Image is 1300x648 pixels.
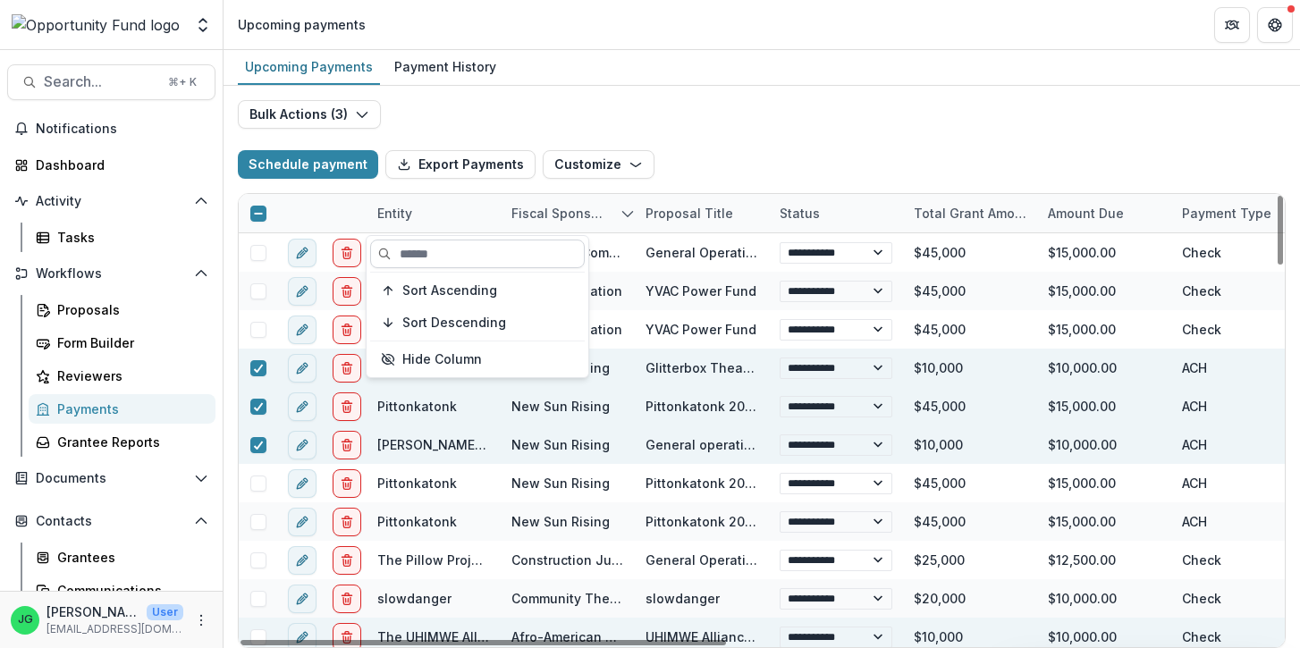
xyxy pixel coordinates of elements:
[367,194,501,232] div: Entity
[288,354,317,383] button: edit
[29,295,215,324] a: Proposals
[288,316,317,344] button: edit
[769,194,903,232] div: Status
[511,551,624,569] div: Construction Junction
[333,508,361,536] button: delete
[18,614,33,626] div: Jake Goodman
[36,471,187,486] span: Documents
[377,399,457,414] a: Pittonkatonk
[377,591,452,606] a: slowdanger
[288,546,317,575] button: edit
[46,602,139,621] p: [PERSON_NAME]
[1037,272,1171,310] div: $15,000.00
[903,194,1037,232] div: Total Grant Amount
[377,437,559,452] a: [PERSON_NAME]'s Daughters
[387,54,503,80] div: Payment History
[288,239,317,267] button: edit
[646,320,756,339] div: YVAC Power Fund
[12,14,180,36] img: Opportunity Fund logo
[29,427,215,457] a: Grantee Reports
[1037,233,1171,272] div: $15,000.00
[903,204,1037,223] div: Total Grant Amount
[646,474,758,492] div: Pittonkatonk 2026
[402,316,506,331] span: Sort Descending
[57,300,201,319] div: Proposals
[238,150,378,179] button: Schedule payment
[333,392,361,421] button: delete
[231,12,373,38] nav: breadcrumb
[288,585,317,613] button: edit
[903,272,1037,310] div: $45,000
[288,277,317,306] button: edit
[646,358,758,377] div: Glitterbox Theater
[1037,464,1171,502] div: $15,000.00
[377,629,512,644] a: The UHIMWE Alliance
[333,354,361,383] button: delete
[635,194,769,232] div: Proposal Title
[1214,7,1250,43] button: Partners
[511,627,624,646] div: Afro-American Music Institute, Inc.
[57,581,201,600] div: Communications
[29,394,215,424] a: Payments
[333,546,361,575] button: delete
[1037,310,1171,349] div: $15,000.00
[1037,194,1171,232] div: Amount Due
[903,464,1037,502] div: $45,000
[1257,7,1293,43] button: Get Help
[903,387,1037,425] div: $45,000
[1171,204,1282,223] div: Payment Type
[190,610,212,631] button: More
[46,621,183,637] p: [EMAIL_ADDRESS][DOMAIN_NAME]
[29,328,215,358] a: Form Builder
[903,233,1037,272] div: $45,000
[57,400,201,418] div: Payments
[377,475,457,491] a: Pittonkatonk
[57,433,201,451] div: Grantee Reports
[333,239,361,267] button: delete
[288,392,317,421] button: edit
[7,150,215,180] a: Dashboard
[511,474,610,492] div: New Sun Rising
[903,579,1037,618] div: $20,000
[29,543,215,572] a: Grantees
[646,397,758,416] div: Pittonkatonk 2026
[36,266,187,282] span: Workflows
[511,397,610,416] div: New Sun Rising
[36,156,201,174] div: Dashboard
[370,308,585,337] button: Sort Descending
[511,589,624,608] div: Community Theater Project Corporation/the [PERSON_NAME][GEOGRAPHIC_DATA]
[1037,204,1135,223] div: Amount Due
[333,431,361,459] button: delete
[903,349,1037,387] div: $10,000
[238,15,366,34] div: Upcoming payments
[1037,425,1171,464] div: $10,000.00
[903,310,1037,349] div: $45,000
[501,194,635,232] div: Fiscal Sponsor Name
[646,551,758,569] div: General Operating Support for The Pillow Project's 2025 & 2026 Season
[387,50,503,85] a: Payment History
[377,552,491,568] a: The Pillow Project
[147,604,183,620] p: User
[238,50,380,85] a: Upcoming Payments
[36,514,187,529] span: Contacts
[7,64,215,100] button: Search...
[44,73,157,90] span: Search...
[57,548,201,567] div: Grantees
[635,204,744,223] div: Proposal Title
[288,431,317,459] button: edit
[646,243,758,262] div: General Operating Support for Sibyls Shrine Over Three Years
[646,627,758,646] div: UHIMWE Alliance - INTERweave
[402,283,497,299] span: Sort Ascending
[370,276,585,305] button: Sort Ascending
[165,72,200,92] div: ⌘ + K
[367,204,423,223] div: Entity
[543,150,654,179] button: Customize
[238,54,380,80] div: Upcoming Payments
[646,589,720,608] div: slowdanger
[903,425,1037,464] div: $10,000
